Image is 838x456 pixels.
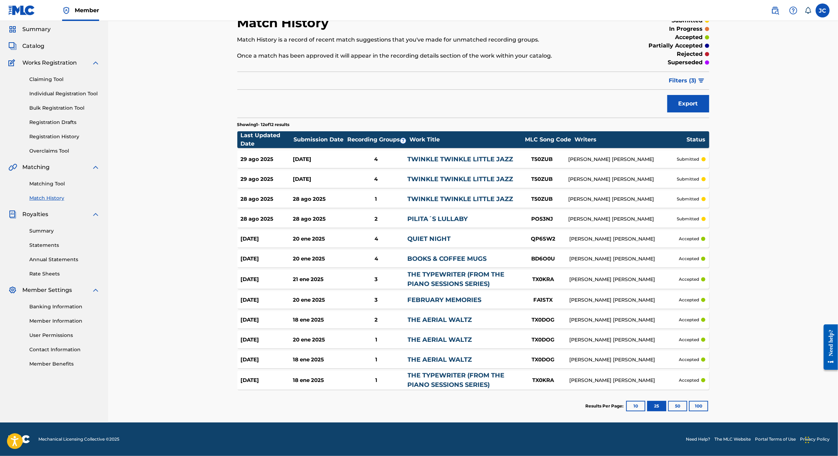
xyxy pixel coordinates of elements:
[293,235,345,243] div: 20 ene 2025
[293,215,345,223] div: 28 ago 2025
[407,155,513,163] a: TWINKLE TWINKLE LITTLE JAZZ
[677,156,699,162] p: submitted
[675,33,703,42] p: accepted
[570,336,679,344] div: [PERSON_NAME] [PERSON_NAME]
[516,215,568,223] div: PO53NJ
[679,256,699,262] p: accepted
[407,215,468,223] a: PILITA´S LULLABY
[8,210,17,219] img: Royalties
[408,255,487,263] a: BOOKS & COFFEE MUGS
[570,235,679,243] div: [PERSON_NAME] [PERSON_NAME]
[8,25,17,34] img: Summary
[345,336,407,344] div: 1
[293,275,345,284] div: 21 ene 2025
[408,235,451,243] a: QUIET NIGHT
[679,297,699,303] p: accepted
[714,436,751,442] a: The MLC Website
[22,163,50,171] span: Matching
[293,316,345,324] div: 18 ene 2025
[241,336,293,344] div: [DATE]
[8,59,17,67] img: Works Registration
[679,337,699,343] p: accepted
[237,122,290,128] p: Showing 1 - 12 of 12 results
[241,356,293,364] div: [DATE]
[698,79,704,83] img: filter
[345,376,407,384] div: 1
[29,147,100,155] a: Overclaims Tool
[29,242,100,249] a: Statements
[293,296,345,304] div: 20 ene 2025
[570,296,679,304] div: [PERSON_NAME] [PERSON_NAME]
[570,255,679,263] div: [PERSON_NAME] [PERSON_NAME]
[345,195,407,203] div: 1
[677,50,703,58] p: rejected
[800,436,830,442] a: Privacy Policy
[38,436,119,442] span: Mechanical Licensing Collective © 2025
[345,235,407,243] div: 4
[29,317,100,325] a: Member Information
[679,356,699,363] p: accepted
[669,76,697,85] span: Filters ( 3 )
[568,156,677,163] div: [PERSON_NAME] [PERSON_NAME]
[408,336,472,344] a: THE AERIAL WALTZ
[517,336,570,344] div: TX0DOG
[29,90,100,97] a: Individual Registration Tool
[677,196,699,202] p: submitted
[8,25,51,34] a: SummarySummary
[91,59,100,67] img: expand
[789,6,798,15] img: help
[677,176,699,182] p: submitted
[669,25,703,33] p: in progress
[294,135,346,144] div: Submission Date
[241,131,293,148] div: Last Updated Date
[62,6,71,15] img: Top Rightsholder
[29,227,100,235] a: Summary
[8,42,17,50] img: Catalog
[626,401,645,411] button: 10
[293,195,345,203] div: 28 ago 2025
[517,356,570,364] div: TX0DOG
[408,271,505,288] a: THE TYPEWRITER (FROM THE PIANO SESSIONS SERIES)
[408,372,505,389] a: THE TYPEWRITER (FROM THE PIANO SESSIONS SERIES)
[345,275,407,284] div: 3
[768,3,782,17] a: Public Search
[29,133,100,140] a: Registration History
[241,175,293,183] div: 29 ago 2025
[408,356,472,363] a: THE AERIAL WALTZ
[570,316,679,324] div: [PERSON_NAME] [PERSON_NAME]
[568,196,677,203] div: [PERSON_NAME] [PERSON_NAME]
[755,436,796,442] a: Portal Terms of Use
[345,316,407,324] div: 2
[346,135,409,144] div: Recording Groups
[409,135,521,144] div: Work Title
[29,303,100,310] a: Banking Information
[241,155,293,163] div: 29 ago 2025
[241,255,293,263] div: [DATE]
[516,155,568,163] div: T50ZUB
[241,296,293,304] div: [DATE]
[29,270,100,278] a: Rate Sheets
[517,275,570,284] div: TX0KRA
[75,6,99,14] span: Member
[517,255,570,263] div: BD6O0U
[8,163,17,171] img: Matching
[241,235,293,243] div: [DATE]
[237,52,601,60] p: Once a match has been approved it will appear in the recording details section of the work within...
[649,42,703,50] p: partially accepted
[293,255,345,263] div: 20 ene 2025
[241,215,293,223] div: 28 ago 2025
[8,435,30,443] img: logo
[517,296,570,304] div: FA1STX
[668,401,687,411] button: 50
[570,276,679,283] div: [PERSON_NAME] [PERSON_NAME]
[22,210,48,219] span: Royalties
[241,316,293,324] div: [DATE]
[570,356,679,363] div: [PERSON_NAME] [PERSON_NAME]
[686,436,710,442] a: Need Help?
[22,59,77,67] span: Works Registration
[517,376,570,384] div: TX0KRA
[29,194,100,202] a: Match History
[786,3,800,17] div: Help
